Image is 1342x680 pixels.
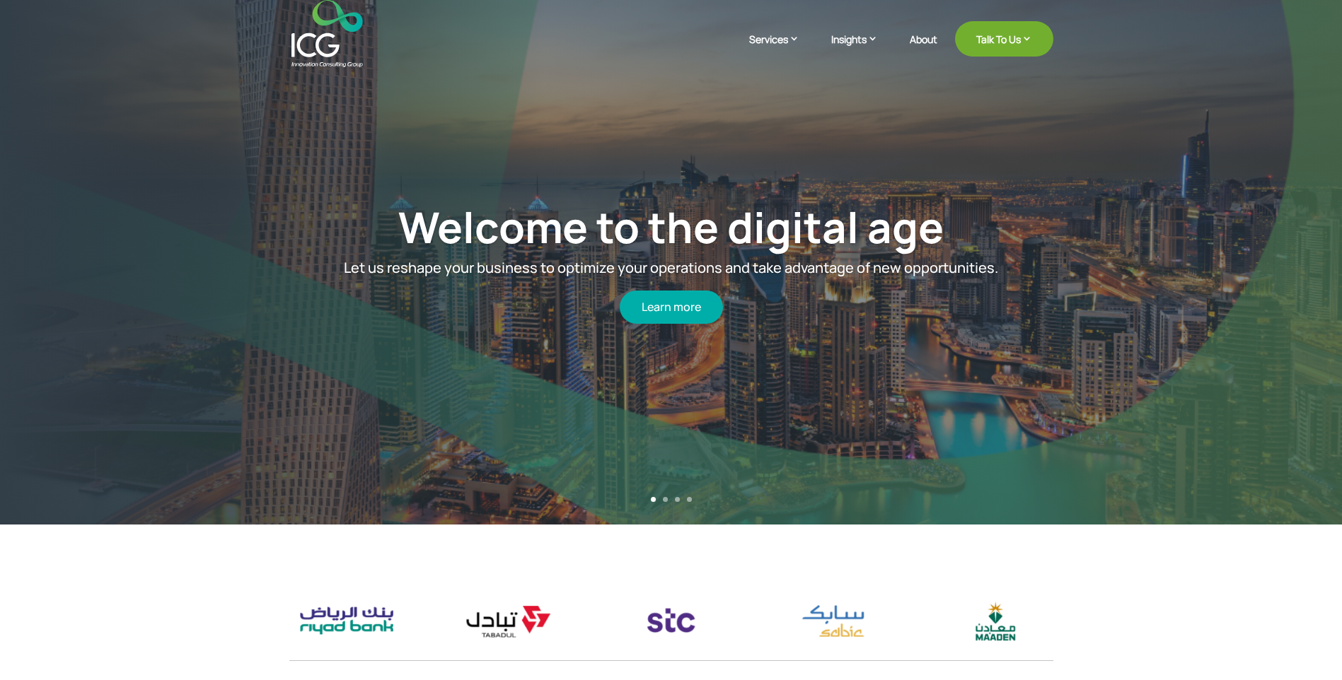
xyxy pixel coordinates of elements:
[775,597,891,645] div: 8 / 17
[675,497,680,502] a: 3
[663,497,668,502] a: 2
[451,597,567,645] div: 6 / 17
[937,597,1053,645] img: maaden logo
[289,597,404,645] img: riyad bank
[687,497,692,502] a: 4
[775,597,891,645] img: sabic logo
[910,34,937,67] a: About
[613,597,729,645] img: stc logo
[289,597,404,645] div: 5 / 17
[613,597,729,645] div: 7 / 17
[749,32,814,67] a: Services
[831,32,892,67] a: Insights
[937,597,1053,645] div: 9 / 17
[451,597,567,645] img: tabadul logo
[344,258,998,277] span: Let us reshape your business to optimize your operations and take advantage of new opportunities.
[398,198,944,256] a: Welcome to the digital age
[651,497,656,502] a: 1
[1271,612,1342,680] iframe: Chat Widget
[620,291,723,324] a: Learn more
[955,21,1053,57] a: Talk To Us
